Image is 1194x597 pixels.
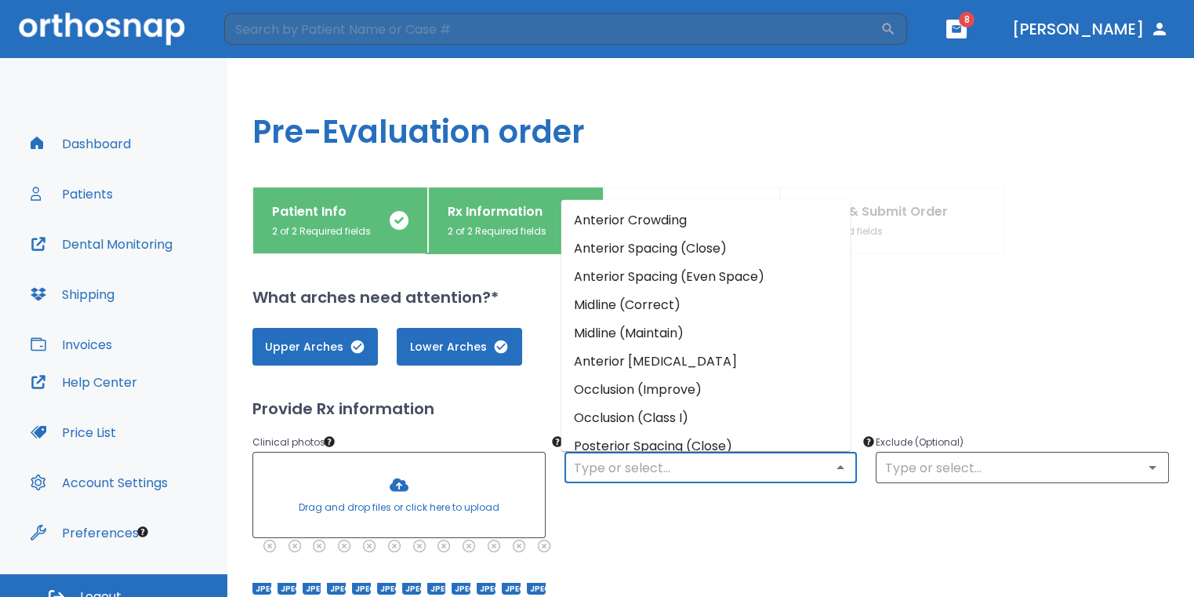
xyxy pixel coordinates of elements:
[561,431,851,460] li: Posterior Spacing (Close)
[477,583,495,595] span: JPEG
[252,328,378,366] button: Upper Arches
[21,363,147,401] button: Help Center
[272,202,371,221] p: Patient Info
[452,583,470,595] span: JPEG
[1006,15,1175,43] button: [PERSON_NAME]
[862,435,876,449] div: Tooltip anchor
[303,583,321,595] span: JPEG
[252,583,271,595] span: JPEG
[397,328,522,366] button: Lower Arches
[352,583,371,595] span: JPEG
[252,397,1169,420] h2: Provide Rx information
[21,326,122,363] button: Invoices
[427,583,446,595] span: JPEG
[21,464,177,501] button: Account Settings
[224,13,880,45] input: Search by Patient Name or Case #
[448,224,546,238] p: 2 of 2 Required fields
[377,583,396,595] span: JPEG
[829,457,851,479] button: Close
[21,175,122,213] button: Patients
[550,435,564,449] div: Tooltip anchor
[21,413,125,451] button: Price List
[252,286,1169,309] h2: What arches need attention?*
[880,457,1164,479] input: Type or select...
[272,224,371,238] p: 2 of 2 Required fields
[1141,457,1163,479] button: Open
[227,58,1194,187] h1: Pre-Evaluation order
[502,583,521,595] span: JPEG
[876,433,1169,452] p: Exclude (Optional)
[561,403,851,431] li: Occlusion (Class I)
[527,583,546,595] span: JPEG
[561,234,851,262] li: Anterior Spacing (Close)
[448,202,546,221] p: Rx Information
[561,262,851,290] li: Anterior Spacing (Even Space)
[327,583,346,595] span: JPEG
[252,433,546,452] p: Clinical photos *
[322,435,336,449] div: Tooltip anchor
[561,375,851,403] li: Occlusion (Improve)
[412,339,506,355] span: Lower Arches
[561,290,851,319] li: Midline (Correct)
[136,525,150,539] div: Tooltip anchor
[268,339,362,355] span: Upper Arches
[561,347,851,375] li: Anterior [MEDICAL_DATA]
[19,13,185,45] img: Orthosnap
[21,225,182,263] button: Dental Monitoring
[959,12,974,27] span: 8
[561,206,851,234] li: Anterior Crowding
[402,583,421,595] span: JPEG
[278,583,296,595] span: JPEG
[561,319,851,347] li: Midline (Maintain)
[21,125,140,162] button: Dashboard
[21,275,124,313] button: Shipping
[21,514,148,551] button: Preferences
[569,457,853,479] input: Type or select...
